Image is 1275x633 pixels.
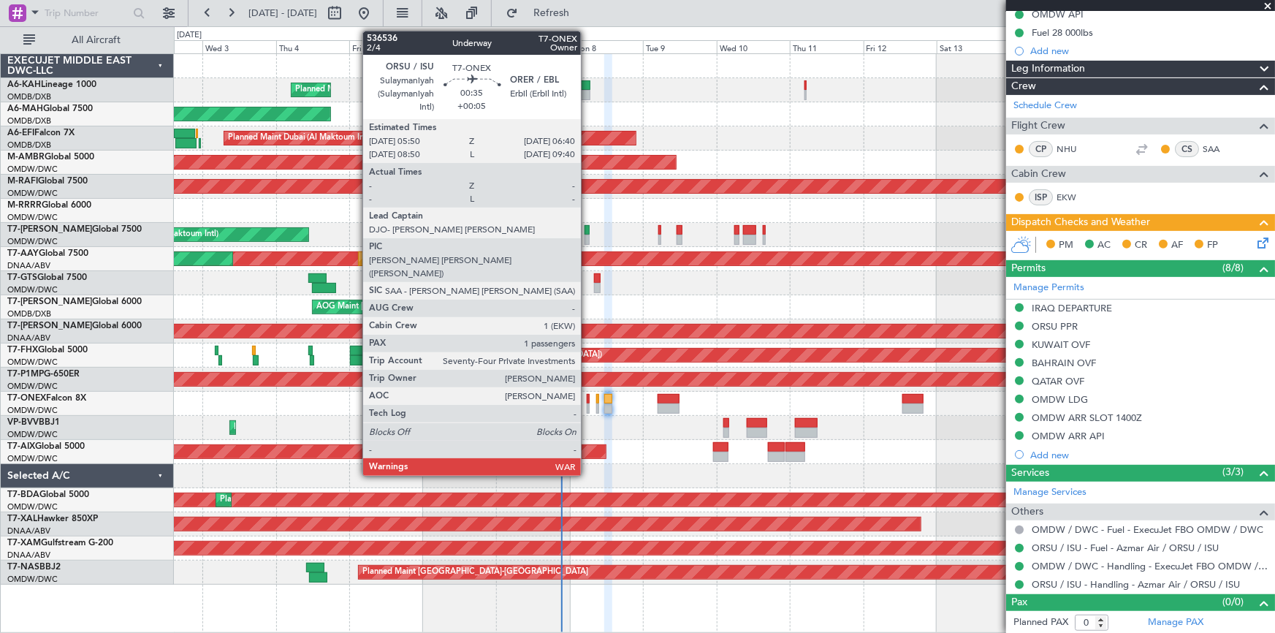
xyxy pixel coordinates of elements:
[1207,238,1218,253] span: FP
[7,225,92,234] span: T7-[PERSON_NAME]
[643,40,717,53] div: Tue 9
[7,201,42,210] span: M-RRRR
[7,526,50,537] a: DNAA/ABV
[1032,578,1240,591] a: ORSU / ISU - Handling - Azmar Air / ORSU / ISU
[7,501,58,512] a: OMDW/DWC
[1013,281,1084,295] a: Manage Permits
[7,80,96,89] a: A6-KAHLineage 1000
[7,357,58,368] a: OMDW/DWC
[1013,99,1077,113] a: Schedule Crew
[362,248,579,270] div: Unplanned Maint [GEOGRAPHIC_DATA] (Al Maktoum Intl)
[228,127,372,149] div: Planned Maint Dubai (Al Maktoum Intl)
[1032,375,1084,387] div: QATAR OVF
[7,177,38,186] span: M-RAFI
[1097,238,1111,253] span: AC
[7,140,51,151] a: OMDB/DXB
[7,201,91,210] a: M-RRRRGlobal 6000
[38,35,154,45] span: All Aircraft
[790,40,864,53] div: Thu 11
[7,297,142,306] a: T7-[PERSON_NAME]Global 6000
[276,40,350,53] div: Thu 4
[1030,449,1268,461] div: Add new
[1032,302,1112,314] div: IRAQ DEPARTURE
[7,515,37,523] span: T7-XAL
[7,273,37,282] span: T7-GTS
[7,105,43,113] span: A6-MAH
[362,561,588,583] div: Planned Maint [GEOGRAPHIC_DATA]-[GEOGRAPHIC_DATA]
[7,490,89,499] a: T7-BDAGlobal 5000
[521,8,582,18] span: Refresh
[1032,8,1084,20] div: OMDW API
[496,40,570,53] div: Sun 7
[220,489,364,511] div: Planned Maint Dubai (Al Maktoum Intl)
[7,429,58,440] a: OMDW/DWC
[1032,560,1268,572] a: OMDW / DWC - Handling - ExecuJet FBO OMDW / DWC
[7,188,58,199] a: OMDW/DWC
[7,539,41,547] span: T7-XAM
[7,236,58,247] a: OMDW/DWC
[1057,191,1089,204] a: EKW
[1013,485,1086,500] a: Manage Services
[7,333,50,344] a: DNAA/ABV
[1011,214,1150,231] span: Dispatch Checks and Weather
[1032,523,1263,536] a: OMDW / DWC - Fuel - ExecuJet FBO OMDW / DWC
[7,80,41,89] span: A6-KAH
[937,40,1011,53] div: Sat 13
[202,40,276,53] div: Wed 3
[1135,238,1147,253] span: CR
[7,225,142,234] a: T7-[PERSON_NAME]Global 7500
[1057,143,1089,156] a: NHU
[7,308,51,319] a: OMDB/DXB
[864,40,937,53] div: Fri 12
[1222,260,1244,276] span: (8/8)
[1013,615,1068,630] label: Planned PAX
[7,284,58,295] a: OMDW/DWC
[177,29,202,42] div: [DATE]
[7,260,50,271] a: DNAA/ABV
[7,129,34,137] span: A6-EFI
[1032,393,1088,406] div: OMDW LDG
[7,153,45,162] span: M-AMBR
[7,322,142,330] a: T7-[PERSON_NAME]Global 6000
[1011,78,1036,95] span: Crew
[7,177,88,186] a: M-RAFIGlobal 7500
[570,40,644,53] div: Mon 8
[1011,465,1049,482] span: Services
[1011,594,1027,611] span: Pax
[316,296,487,318] div: AOG Maint [GEOGRAPHIC_DATA] (Dubai Intl)
[7,418,60,427] a: VP-BVVBBJ1
[1032,320,1078,333] div: ORSU PPR
[1203,143,1236,156] a: SAA
[7,370,44,379] span: T7-P1MP
[7,346,38,355] span: T7-FHX
[7,394,86,403] a: T7-ONEXFalcon 8X
[1175,141,1199,157] div: CS
[1011,166,1066,183] span: Cabin Crew
[7,297,92,306] span: T7-[PERSON_NAME]
[7,153,94,162] a: M-AMBRGlobal 5000
[1032,357,1096,369] div: BAHRAIN OVF
[1029,141,1053,157] div: CP
[1032,26,1093,39] div: Fuel 28 000lbs
[1032,412,1142,424] div: OMDW ARR SLOT 1400Z
[1030,45,1268,57] div: Add new
[7,105,93,113] a: A6-MAHGlobal 7500
[7,563,61,572] a: T7-NASBBJ2
[1148,615,1203,630] a: Manage PAX
[7,273,87,282] a: T7-GTSGlobal 7500
[1032,430,1105,442] div: OMDW ARR API
[16,29,159,52] button: All Aircraft
[1032,338,1090,351] div: KUWAIT OVF
[372,344,602,366] div: Planned Maint [GEOGRAPHIC_DATA] ([GEOGRAPHIC_DATA])
[7,322,92,330] span: T7-[PERSON_NAME]
[1011,118,1065,134] span: Flight Crew
[7,249,39,258] span: T7-AAY
[7,381,58,392] a: OMDW/DWC
[7,442,35,451] span: T7-AIX
[248,7,317,20] span: [DATE] - [DATE]
[7,249,88,258] a: T7-AAYGlobal 7500
[1222,594,1244,610] span: (0/0)
[717,40,791,53] div: Wed 10
[1011,504,1043,520] span: Others
[295,79,439,101] div: Planned Maint Dubai (Al Maktoum Intl)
